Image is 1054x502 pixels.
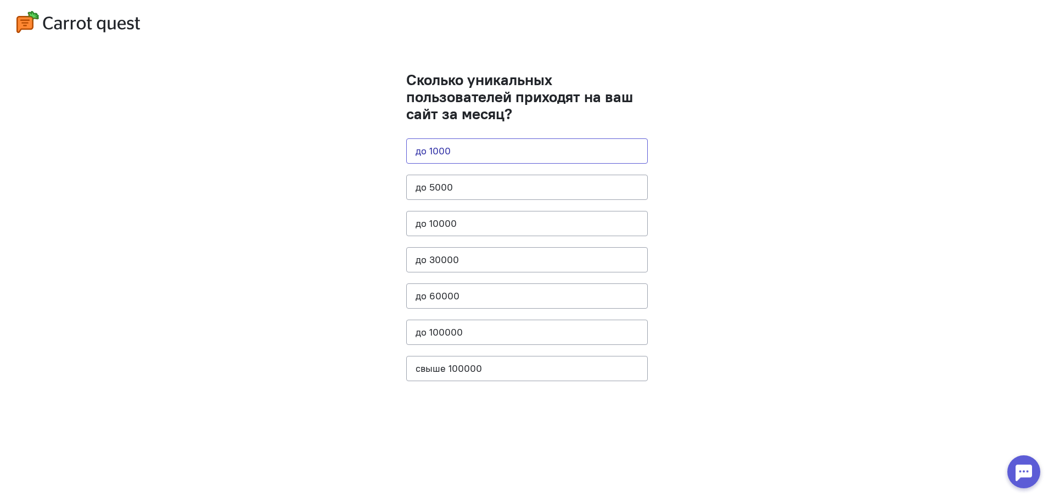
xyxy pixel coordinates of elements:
h1: Сколько уникальных пользователей приходят на ваш сайт за месяц? [406,71,648,122]
button: до 60000 [406,283,648,309]
button: до 1000 [406,138,648,164]
button: свыше 100000 [406,356,648,381]
button: до 10000 [406,211,648,236]
button: до 5000 [406,175,648,200]
button: до 30000 [406,247,648,272]
button: до 100000 [406,320,648,345]
img: logo [16,11,140,33]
